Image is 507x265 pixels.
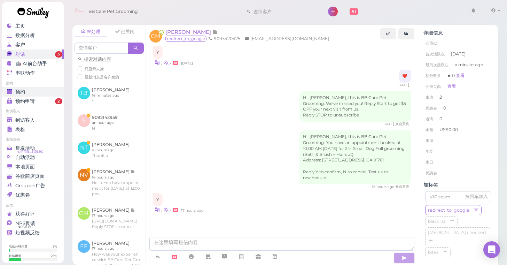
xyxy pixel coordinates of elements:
[78,67,82,71] input: 只显示未读
[88,2,138,21] span: BB Care Pet Grooming
[85,67,104,71] span: 只显示未读
[15,98,35,104] span: 预约申请
[15,23,25,29] span: 主页
[426,52,445,56] span: 首次活跃在
[15,220,35,226] span: NPS反馈
[17,149,43,154] span: 短信币量: $129.90
[15,154,35,160] span: 自动活动
[9,244,28,249] div: 电话分钟用量
[426,127,434,132] span: 余额
[161,61,162,66] i: |
[2,31,64,40] a: 数据分析
[2,125,64,134] a: 表格
[2,153,64,162] a: 自动活动
[15,70,35,76] span: 串联动作
[395,122,409,126] span: 来自系统
[15,164,35,170] span: 本地页面
[299,91,411,122] div: Hi, [PERSON_NAME], this is BB Care Pet Grooming. We've missed you! Reply Start to get $5 OFF your...
[426,149,433,154] span: 年龄
[426,106,437,111] span: 优惠券
[181,61,193,66] span: 08/26/2025 11:09am
[15,42,25,48] span: 客户
[426,41,437,46] span: 会员ID
[15,117,35,123] span: 到访客人
[15,230,40,236] span: 短视频反馈
[2,81,64,86] li: 预约
[153,206,411,213] div: •
[447,84,456,89] a: 查看
[2,21,64,31] a: 主页
[2,181,64,190] a: Groupon广告
[395,184,409,189] span: 来自系统
[2,172,64,181] a: 谷歌商店页面
[2,59,64,68] a: 🤖 AI前台助手
[447,73,465,78] span: ★ 0
[426,171,437,175] span: 优惠卷
[85,75,119,79] span: 最新消息是客户发的
[427,219,447,224] span: blacklist
[165,29,218,35] a: [PERSON_NAME]
[426,73,441,78] span: 积分数量
[51,253,57,258] div: 25 %
[15,89,25,95] span: 预约
[2,68,64,78] a: 串联动作
[15,145,35,151] span: 群发活动
[423,92,493,103] li: 2
[483,241,500,258] div: Open Intercom Messenger
[15,173,45,179] span: 谷歌商店页面
[55,51,62,58] span: 3
[2,203,64,208] li: 反馈
[251,6,319,17] input: 查询客户
[243,36,331,42] li: [EMAIL_ADDRESS][DOMAIN_NAME]
[15,192,30,198] span: 优惠卷
[15,51,25,57] span: 对话
[426,116,433,121] span: 邀请
[165,29,212,35] span: [PERSON_NAME]
[2,209,64,219] a: 获得好评
[9,253,21,258] div: 短信用量
[161,208,162,213] i: |
[2,97,64,106] a: 预约申请 2
[2,137,64,142] li: 市场营销
[74,43,128,54] input: 查询客户
[53,244,57,249] div: 3 %
[2,143,64,153] a: 群发活动 短信币量: $129.90
[2,162,64,172] a: 本地页面
[181,208,203,213] span: 09/18/2025 04:59pm
[426,160,433,165] span: 生日
[397,83,409,87] span: 08/26/2025 12:24pm
[149,30,162,43] span: CM
[423,103,493,114] li: 0
[2,228,64,237] a: 短视频反馈
[17,224,32,230] span: NPS® 80
[165,36,206,42] span: redirect_to_google
[55,98,62,105] span: 2
[455,62,483,68] span: a minute ago
[15,127,25,132] span: 表格
[2,50,64,59] a: 对话 3
[78,75,82,79] input: 最新消息是客户发的
[15,61,47,67] span: 🤖 AI前台助手
[2,219,64,228] a: NPS反馈 NPS® 80
[108,26,142,37] a: 已关闭
[153,46,163,59] div: Y
[78,56,111,62] a: 搜索对话内容
[426,84,441,89] span: 会员页面
[399,70,411,83] div: ❤️
[153,193,163,206] div: Y
[382,122,395,126] span: 09/08/2025 03:23pm
[456,73,465,78] a: 查看
[2,87,64,97] a: 预约
[74,26,108,37] a: 未处理
[426,138,433,143] span: 来源
[423,113,493,124] li: 0
[206,36,242,42] li: 9093420425
[2,40,64,50] a: 客户
[372,184,395,189] span: 09/18/2025 04:41pm
[15,211,35,217] span: 获得好评
[427,207,471,213] span: redirect_to_google
[2,109,64,114] li: 到访客人
[451,51,466,57] span: [DATE]
[15,183,45,189] span: Groupon广告
[2,190,64,200] a: 优惠卷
